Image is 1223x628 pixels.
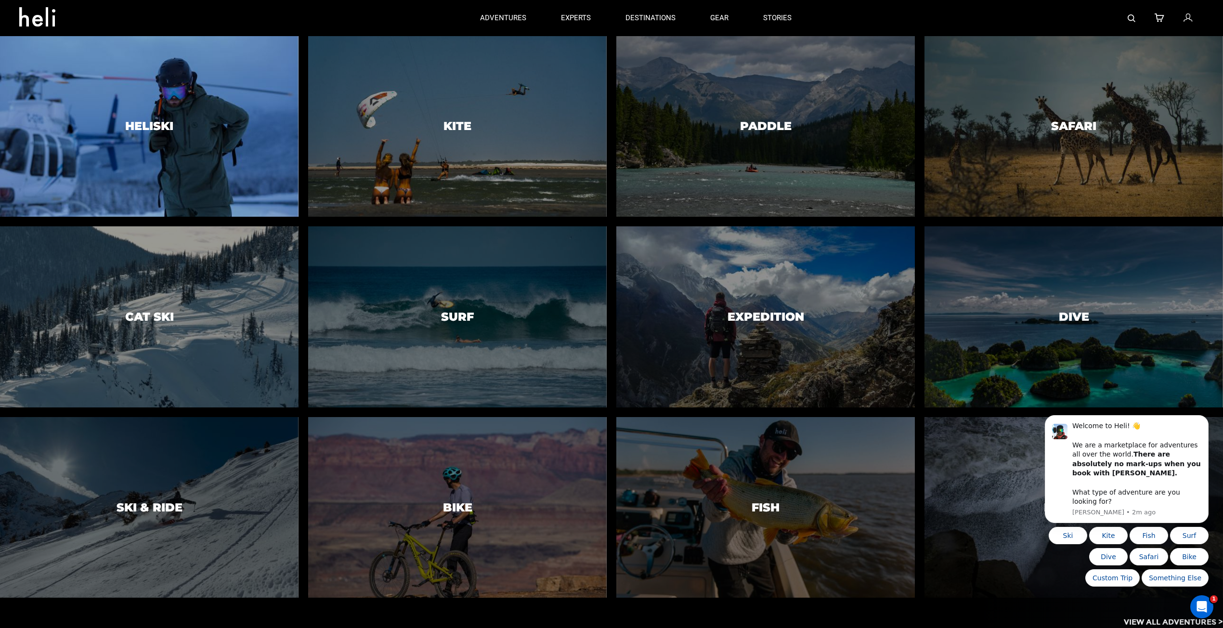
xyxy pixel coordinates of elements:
img: search-bar-icon.svg [1128,14,1135,22]
h3: Safari [1051,120,1096,132]
h3: Ski & Ride [117,501,182,513]
a: PremiumPremium image [924,417,1223,598]
h3: Kite [443,120,471,132]
p: adventures [480,13,526,23]
p: experts [561,13,591,23]
h3: Surf [441,311,474,323]
p: destinations [625,13,676,23]
span: 1 [1210,595,1218,603]
h3: Cat Ski [125,311,174,323]
h3: Heliski [125,120,173,132]
h3: Bike [443,501,472,513]
h3: Expedition [728,311,804,323]
h3: Dive [1059,311,1089,323]
iframe: Intercom notifications message [1030,414,1223,623]
h3: Paddle [740,120,792,132]
iframe: Intercom live chat [1190,595,1213,618]
h3: Fish [752,501,780,513]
